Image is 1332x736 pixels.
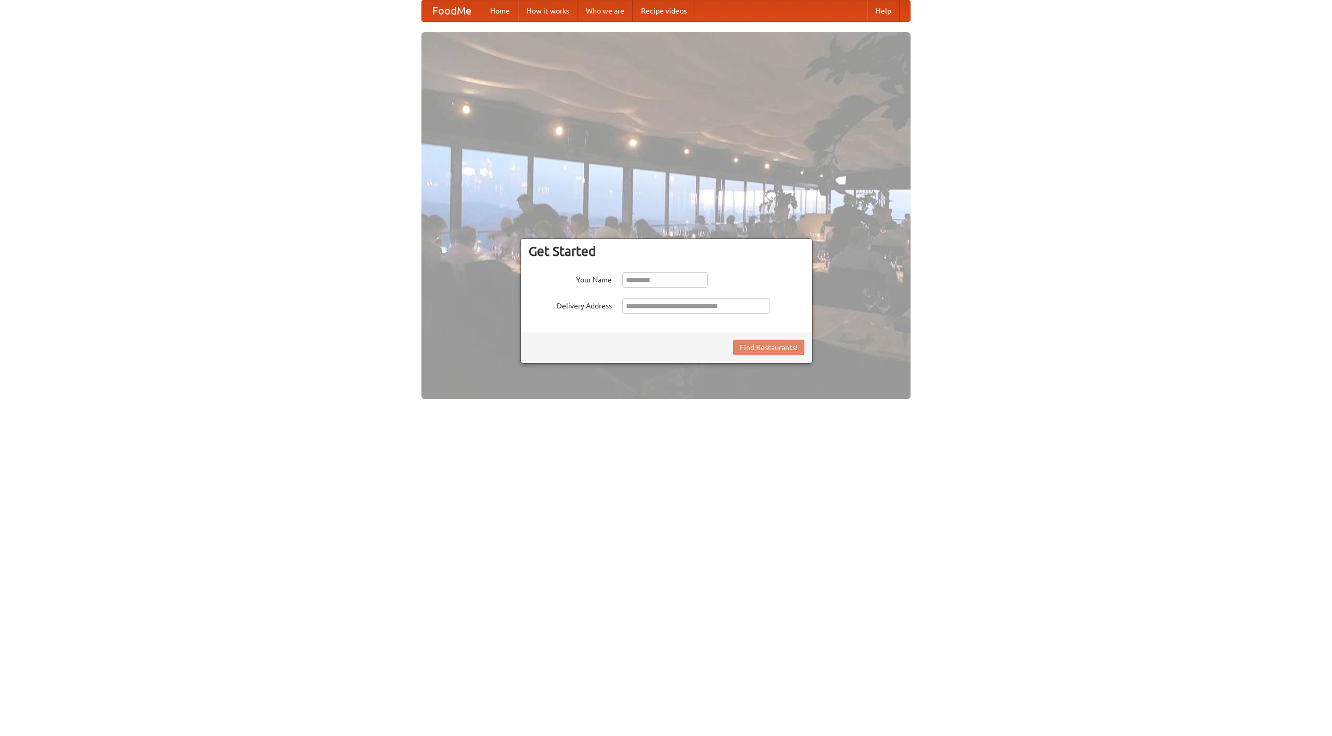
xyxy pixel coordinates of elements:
h3: Get Started [529,243,804,259]
a: FoodMe [422,1,482,21]
button: Find Restaurants! [733,340,804,355]
a: Who we are [578,1,633,21]
a: Recipe videos [633,1,695,21]
a: Help [867,1,900,21]
a: Home [482,1,518,21]
label: Delivery Address [529,298,612,311]
label: Your Name [529,272,612,285]
a: How it works [518,1,578,21]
